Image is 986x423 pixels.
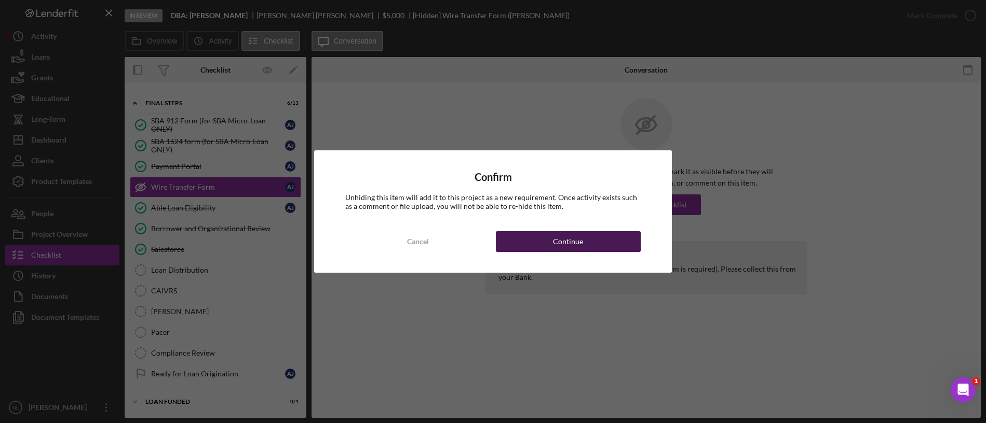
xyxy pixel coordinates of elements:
span: 1 [972,377,980,386]
div: Cancel [407,231,429,252]
h4: Confirm [345,171,641,183]
div: Unhiding this item will add it to this project as a new requirement. Once activity exists such as... [345,193,641,210]
button: Continue [496,231,641,252]
div: Continue [553,231,583,252]
button: Cancel [345,231,491,252]
iframe: Intercom live chat [951,377,976,402]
